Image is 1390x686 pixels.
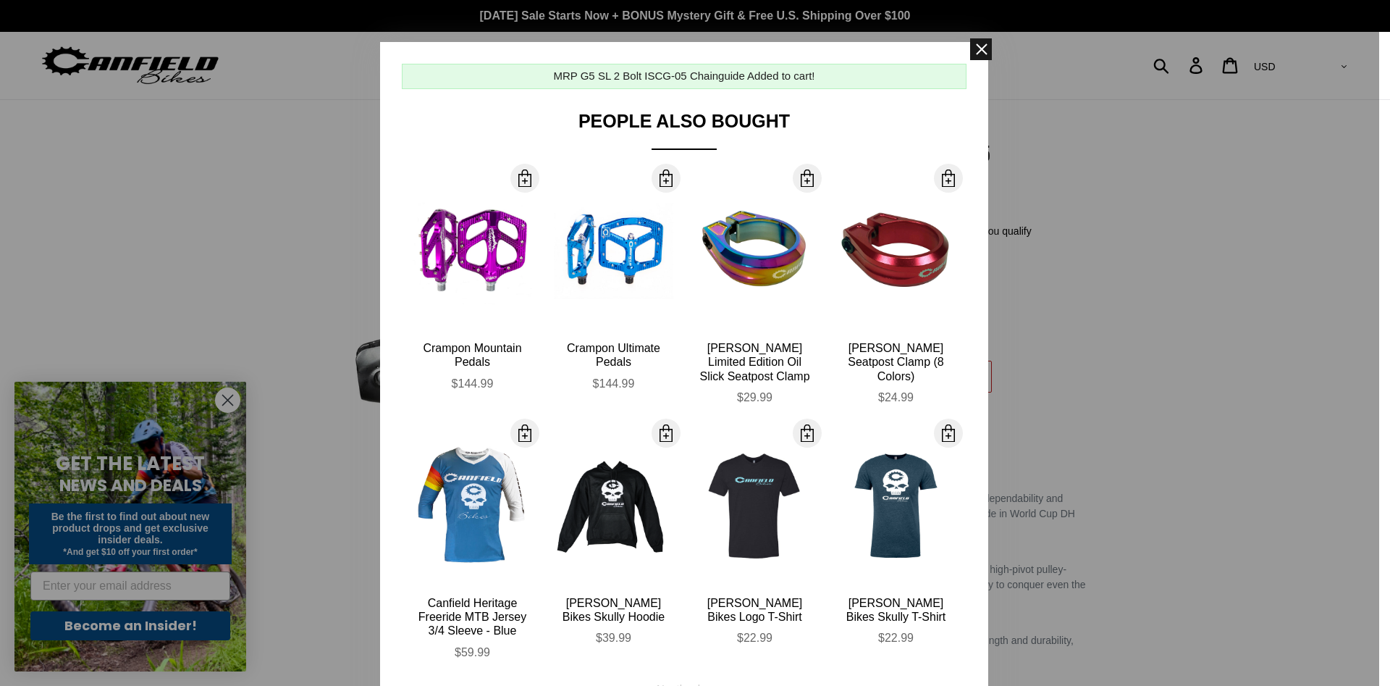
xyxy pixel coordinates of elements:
div: Crampon Mountain Pedals [413,341,532,369]
span: $39.99 [596,632,631,644]
span: $24.99 [878,391,914,403]
span: $22.99 [737,632,772,644]
img: Canfield-Crampon-Ultimate-Blue_large.jpg [554,191,673,311]
span: $144.99 [452,377,494,390]
img: Canfield-Seat-Clamp-Red-2_large.jpg [836,191,956,311]
img: Canfield-Crampon-Mountain-Purple-Shopify_large.jpg [413,191,532,311]
img: Canfield-Hertiage-Jersey-Blue-Front_large.jpg [413,446,532,566]
img: CANFIELD-LOGO-TEE-BLACK-SHOPIFY_large.jpg [695,446,814,566]
span: $144.99 [593,377,635,390]
div: [PERSON_NAME] Bikes Skully T-Shirt [836,596,956,624]
div: Crampon Ultimate Pedals [554,341,673,369]
div: [PERSON_NAME] Limited Edition Oil Slick Seatpost Clamp [695,341,814,383]
div: [PERSON_NAME] Bikes Logo T-Shirt [695,596,814,624]
span: $59.99 [455,646,490,658]
div: Canfield Heritage Freeride MTB Jersey 3/4 Sleeve - Blue [413,596,532,638]
img: Canfield-Oil-Slick-Seat-Clamp-MTB-logo-quarter_large.jpg [695,191,814,311]
span: $29.99 [737,391,772,403]
img: Canfield-Skully-T-Indigo-Next-Level_large.jpg [836,446,956,566]
div: [PERSON_NAME] Bikes Skully Hoodie [554,596,673,624]
div: People Also Bought [402,111,966,150]
span: $22.99 [878,632,914,644]
img: OldStyleCanfieldHoodie_large.png [554,446,673,566]
div: MRP G5 SL 2 Bolt ISCG-05 Chainguide Added to cart! [553,68,814,85]
div: [PERSON_NAME] Seatpost Clamp (8 Colors) [836,341,956,383]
